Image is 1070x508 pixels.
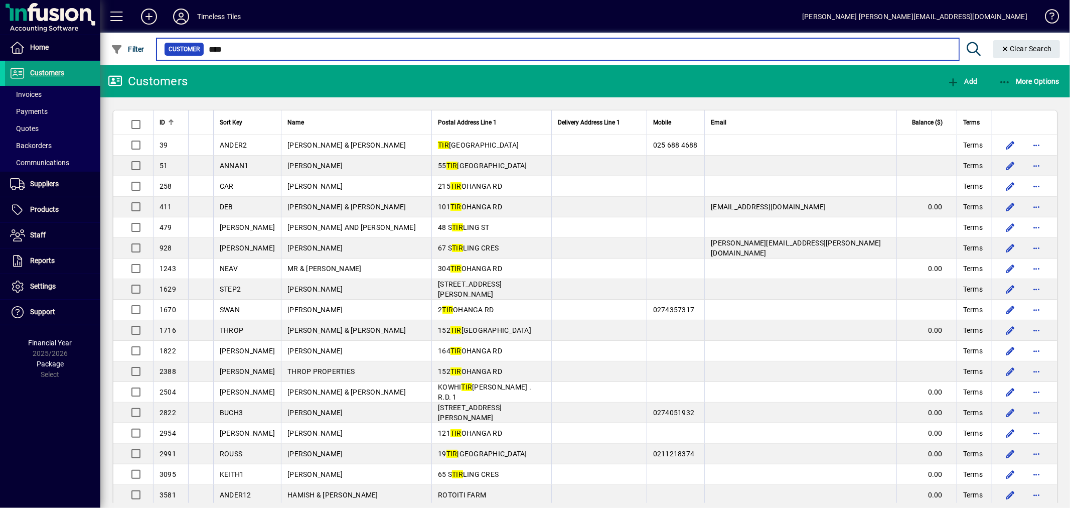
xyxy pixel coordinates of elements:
button: Edit [1002,446,1018,462]
span: Backorders [10,142,52,150]
em: TIR [446,450,457,458]
span: 48 S LING ST [438,223,490,231]
span: 304 OHANGA RD [438,265,502,273]
span: Add [947,77,977,85]
a: Communications [5,154,100,171]
div: Timeless Tiles [197,9,241,25]
em: TIR [442,306,453,314]
span: 121 OHANGA RD [438,429,502,437]
button: Edit [1002,158,1018,174]
button: More options [1028,446,1044,462]
button: Edit [1002,178,1018,194]
span: 0274051932 [653,409,695,417]
span: Terms [963,325,983,335]
em: TIR [450,347,462,355]
span: Terms [963,181,983,191]
button: Add [133,8,165,26]
button: Filter [108,40,147,58]
span: 0211218374 [653,450,695,458]
button: More options [1028,384,1044,400]
span: STEP2 [220,285,241,293]
button: More options [1028,322,1044,338]
span: Clear Search [1001,45,1052,53]
td: 0.00 [896,464,957,485]
span: Settings [30,282,56,290]
span: Delivery Address Line 1 [558,117,620,128]
div: ID [160,117,182,128]
button: Edit [1002,487,1018,503]
span: HAMISH & [PERSON_NAME] [287,491,378,499]
span: [PERSON_NAME] [220,367,275,375]
td: 0.00 [896,403,957,423]
button: More options [1028,240,1044,256]
span: [PERSON_NAME] & [PERSON_NAME] [287,141,406,149]
span: 1670 [160,306,176,314]
em: TIR [452,223,463,231]
span: ID [160,117,165,128]
span: [PERSON_NAME] [220,244,275,252]
div: Email [711,117,890,128]
button: More options [1028,363,1044,379]
span: 258 [160,182,172,190]
em: TIR [450,182,462,190]
button: More options [1028,425,1044,441]
a: Payments [5,103,100,120]
span: DEB [220,203,233,211]
span: Terms [963,140,983,150]
a: Quotes [5,120,100,137]
span: Filter [111,45,144,53]
span: [PERSON_NAME] [287,285,343,293]
span: 2822 [160,409,176,417]
span: ANDER12 [220,491,251,499]
span: Email [711,117,726,128]
span: ROUSS [220,450,242,458]
span: Terms [963,222,983,232]
div: Customers [108,73,188,89]
span: [PERSON_NAME] [220,223,275,231]
span: Customers [30,69,64,77]
a: Products [5,197,100,222]
span: KOWHI [PERSON_NAME] . R.D. 1 [438,383,531,401]
div: Mobile [653,117,698,128]
span: Suppliers [30,180,59,188]
span: Terms [963,346,983,356]
a: Settings [5,274,100,299]
button: More options [1028,178,1044,194]
span: Invoices [10,90,42,98]
span: 39 [160,141,168,149]
span: 2 OHANGA RD [438,306,494,314]
button: Edit [1002,405,1018,421]
span: Quotes [10,124,39,133]
span: [PERSON_NAME] [287,429,343,437]
span: 19 [GEOGRAPHIC_DATA] [438,450,527,458]
span: Customer [169,44,200,54]
div: Balance ($) [903,117,952,128]
span: [PERSON_NAME] [287,470,343,478]
button: More options [1028,261,1044,277]
span: [STREET_ADDRESS][PERSON_NAME] [438,404,502,422]
span: Support [30,308,55,316]
span: [PERSON_NAME][EMAIL_ADDRESS][PERSON_NAME][DOMAIN_NAME] [711,239,881,257]
button: More options [1028,199,1044,215]
span: [PERSON_NAME] [220,347,275,355]
span: THROP [220,326,243,334]
button: Edit [1002,384,1018,400]
span: THROP PROPERTIES [287,367,355,375]
div: Name [287,117,425,128]
span: [PERSON_NAME] & [PERSON_NAME] [287,326,406,334]
span: Name [287,117,304,128]
button: More options [1028,343,1044,359]
span: [PERSON_NAME] & [PERSON_NAME] [287,388,406,396]
em: TIR [450,203,462,211]
span: Reports [30,257,55,265]
span: 928 [160,244,172,252]
span: 1822 [160,347,176,355]
td: 0.00 [896,423,957,444]
span: CAR [220,182,234,190]
span: Terms [963,428,983,438]
span: 3581 [160,491,176,499]
a: Home [5,35,100,60]
span: 2504 [160,388,176,396]
button: Edit [1002,302,1018,318]
em: TIR [450,326,462,334]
